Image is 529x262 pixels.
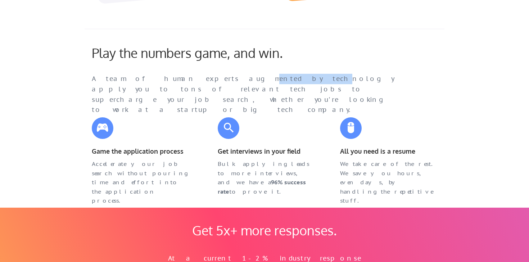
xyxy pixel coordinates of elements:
[340,159,437,205] div: We take care of the rest. We save you hours, even days, by handling the repetitive stuff.
[92,74,408,115] div: A team of human experts augmented by technology apply you to tons of relevant tech jobs to superc...
[218,179,307,195] strong: 96% success rate
[92,45,315,60] div: Play the numbers game, and win.
[218,146,315,157] div: Get interviews in your field
[218,159,315,196] div: Bulk applying leads to more interviews, and we have a to prove it.
[92,159,189,205] div: Accelerate your job search without pouring time and effort into the application process.
[340,146,437,157] div: All you need is a resume
[92,146,189,157] div: Game the application process
[185,222,344,238] div: Get 5x+ more responses.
